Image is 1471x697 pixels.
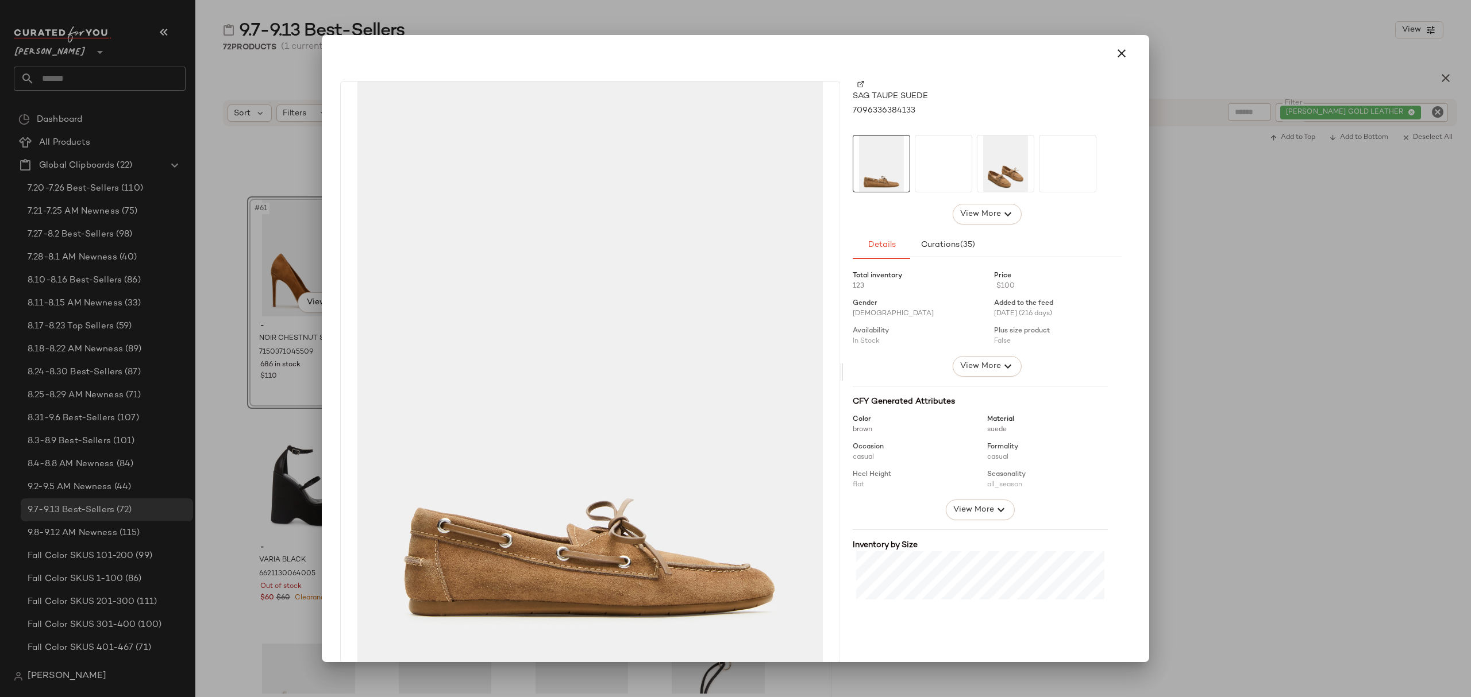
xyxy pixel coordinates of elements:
[920,241,975,250] span: Curations
[857,81,864,88] img: svg%3e
[853,104,915,117] span: 7096336384133
[853,135,910,192] img: STEVEMADDEN_SHOES_SAG_TAUPE-SUEDE_01_60f771d2-40d2-486a-b96c-afe25fb09130.jpg
[341,82,840,663] img: STEVEMADDEN_SHOES_SAG_TAUPE-SUEDE_01_60f771d2-40d2-486a-b96c-afe25fb09130.jpg
[960,207,1001,221] span: View More
[953,356,1022,377] button: View More
[960,359,1001,373] span: View More
[853,539,1108,551] div: Inventory by Size
[946,499,1015,520] button: View More
[953,503,994,517] span: View More
[867,241,895,250] span: Details
[853,396,1108,408] div: CFY Generated Attributes
[977,135,1034,192] img: STEVEMADDEN_SHOES_SAG_TAUPE-SUEDE_02_76ab498f-e6f6-41cf-ba8e-c0e8335c9de1.jpg
[953,204,1022,224] button: View More
[853,90,928,102] span: SAG TAUPE SUEDE
[960,241,975,250] span: (35)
